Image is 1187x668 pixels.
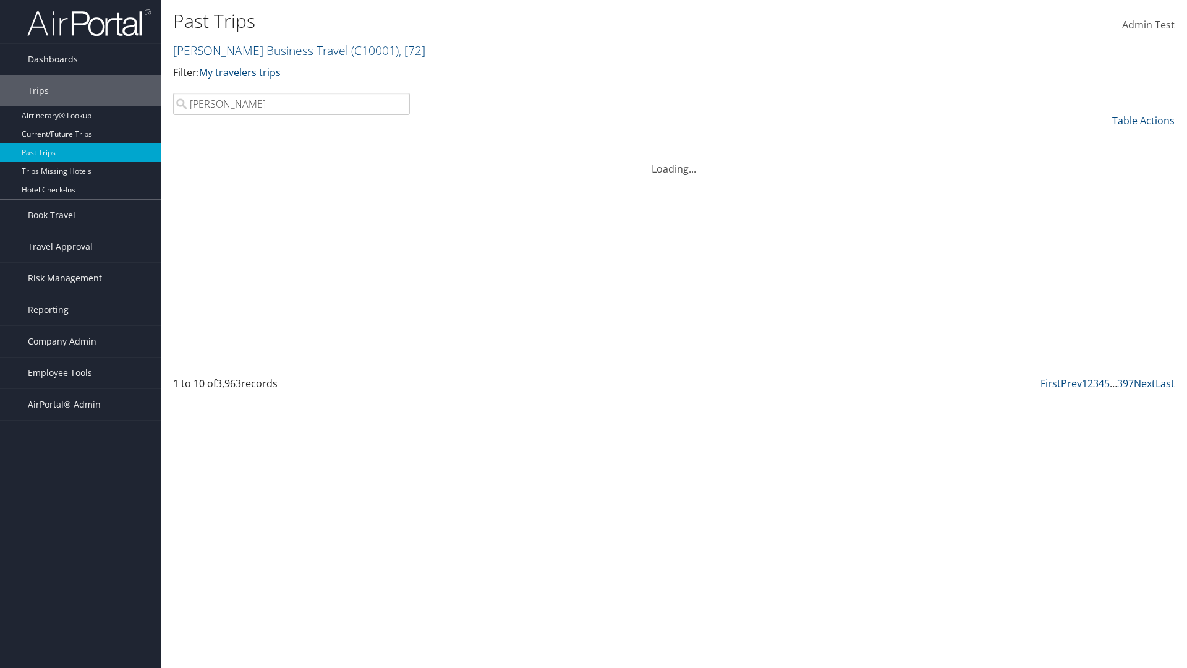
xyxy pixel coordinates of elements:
[1082,377,1087,390] a: 1
[28,294,69,325] span: Reporting
[173,376,410,397] div: 1 to 10 of records
[1155,377,1175,390] a: Last
[1122,6,1175,45] a: Admin Test
[216,377,241,390] span: 3,963
[27,8,151,37] img: airportal-logo.png
[1110,377,1117,390] span: …
[28,358,92,388] span: Employee Tools
[28,389,101,420] span: AirPortal® Admin
[28,44,78,75] span: Dashboards
[173,42,425,59] a: [PERSON_NAME] Business Travel
[1134,377,1155,390] a: Next
[1104,377,1110,390] a: 5
[28,200,75,231] span: Book Travel
[28,231,93,262] span: Travel Approval
[1122,18,1175,32] span: Admin Test
[1112,114,1175,127] a: Table Actions
[399,42,425,59] span: , [ 72 ]
[1117,377,1134,390] a: 397
[1093,377,1099,390] a: 3
[28,326,96,357] span: Company Admin
[173,65,841,81] p: Filter:
[28,75,49,106] span: Trips
[351,42,399,59] span: ( C10001 )
[1087,377,1093,390] a: 2
[199,66,281,79] a: My travelers trips
[1061,377,1082,390] a: Prev
[1099,377,1104,390] a: 4
[28,263,102,294] span: Risk Management
[173,147,1175,176] div: Loading...
[173,93,410,115] input: Search Traveler or Arrival City
[1040,377,1061,390] a: First
[173,8,841,34] h1: Past Trips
